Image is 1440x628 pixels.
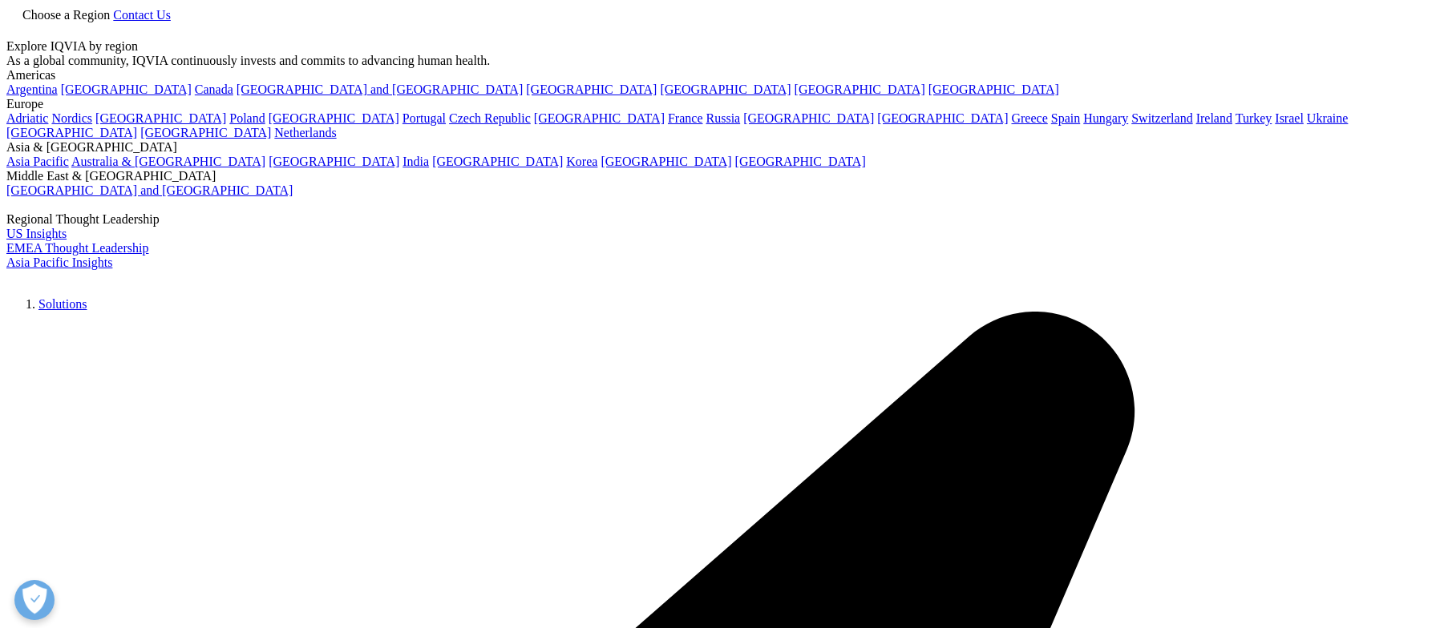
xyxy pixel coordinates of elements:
a: US Insights [6,227,67,240]
a: [GEOGRAPHIC_DATA] [95,111,226,125]
a: Israel [1275,111,1304,125]
a: India [402,155,429,168]
a: Spain [1051,111,1080,125]
a: Solutions [38,297,87,311]
a: Ukraine [1307,111,1349,125]
a: [GEOGRAPHIC_DATA] [269,155,399,168]
a: Adriatic [6,111,48,125]
a: [GEOGRAPHIC_DATA] [743,111,874,125]
a: [GEOGRAPHIC_DATA] [432,155,563,168]
a: [GEOGRAPHIC_DATA] [928,83,1059,96]
div: Regional Thought Leadership [6,212,1434,227]
a: Hungary [1083,111,1128,125]
a: Canada [195,83,233,96]
a: France [668,111,703,125]
a: [GEOGRAPHIC_DATA] [140,126,271,139]
div: Europe [6,97,1434,111]
button: Open Preferences [14,580,55,620]
a: [GEOGRAPHIC_DATA] [61,83,192,96]
a: [GEOGRAPHIC_DATA] [735,155,866,168]
a: Asia Pacific [6,155,69,168]
div: Explore IQVIA by region [6,39,1434,54]
a: [GEOGRAPHIC_DATA] [534,111,665,125]
a: Netherlands [274,126,336,139]
span: Choose a Region [22,8,110,22]
a: [GEOGRAPHIC_DATA] [660,83,791,96]
a: Greece [1011,111,1047,125]
div: Americas [6,68,1434,83]
a: Portugal [402,111,446,125]
a: [GEOGRAPHIC_DATA] and [GEOGRAPHIC_DATA] [6,183,293,197]
a: Switzerland [1131,111,1192,125]
a: EMEA Thought Leadership [6,241,148,255]
div: As a global community, IQVIA continuously invests and commits to advancing human health. [6,54,1434,68]
a: Asia Pacific Insights [6,256,112,269]
a: Nordics [51,111,92,125]
a: Turkey [1236,111,1272,125]
a: Australia & [GEOGRAPHIC_DATA] [71,155,265,168]
a: [GEOGRAPHIC_DATA] and [GEOGRAPHIC_DATA] [237,83,523,96]
a: [GEOGRAPHIC_DATA] [877,111,1008,125]
a: Ireland [1196,111,1232,125]
a: [GEOGRAPHIC_DATA] [795,83,925,96]
a: [GEOGRAPHIC_DATA] [269,111,399,125]
a: Russia [706,111,741,125]
div: Middle East & [GEOGRAPHIC_DATA] [6,169,1434,183]
a: Contact Us [113,8,171,22]
a: Poland [229,111,265,125]
a: Korea [566,155,597,168]
a: [GEOGRAPHIC_DATA] [601,155,731,168]
a: [GEOGRAPHIC_DATA] [526,83,657,96]
div: Asia & [GEOGRAPHIC_DATA] [6,140,1434,155]
a: Argentina [6,83,58,96]
a: Czech Republic [449,111,531,125]
a: [GEOGRAPHIC_DATA] [6,126,137,139]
